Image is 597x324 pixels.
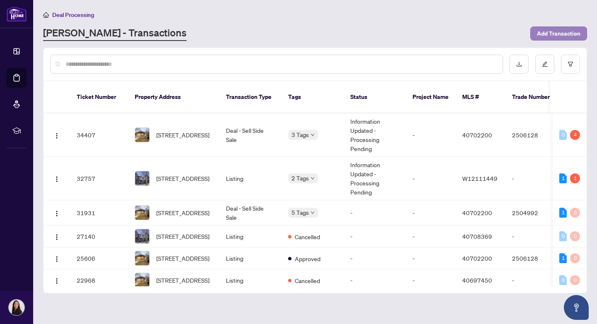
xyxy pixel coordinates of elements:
[295,232,320,241] span: Cancelled
[50,128,63,142] button: Logo
[505,81,563,113] th: Trade Number
[344,81,406,113] th: Status
[156,174,209,183] span: [STREET_ADDRESS]
[50,206,63,219] button: Logo
[70,247,128,269] td: 25606
[462,175,498,182] span: W12111449
[406,247,456,269] td: -
[156,254,209,263] span: [STREET_ADDRESS]
[156,130,209,139] span: [STREET_ADDRESS]
[135,128,149,142] img: thumbnail-img
[559,231,567,241] div: 0
[219,81,282,113] th: Transaction Type
[537,27,580,40] span: Add Transaction
[570,130,580,140] div: 4
[135,273,149,287] img: thumbnail-img
[311,211,315,215] span: down
[53,278,60,284] img: Logo
[50,274,63,287] button: Logo
[406,226,456,247] td: -
[505,157,563,200] td: -
[135,229,149,243] img: thumbnail-img
[53,176,60,182] img: Logo
[43,12,49,18] span: home
[53,256,60,262] img: Logo
[219,269,282,291] td: Listing
[530,26,587,41] button: Add Transaction
[516,61,522,67] span: download
[291,208,309,217] span: 5 Tags
[70,200,128,226] td: 31931
[570,173,580,183] div: 1
[135,251,149,265] img: thumbnail-img
[70,269,128,291] td: 22968
[219,157,282,200] td: Listing
[70,113,128,157] td: 34407
[135,171,149,185] img: thumbnail-img
[43,26,187,41] a: [PERSON_NAME] - Transactions
[156,232,209,241] span: [STREET_ADDRESS]
[505,113,563,157] td: 2506128
[542,61,548,67] span: edit
[70,81,128,113] th: Ticket Number
[156,276,209,285] span: [STREET_ADDRESS]
[7,6,27,22] img: logo
[561,55,580,74] button: filter
[462,209,492,216] span: 40702200
[295,276,320,285] span: Cancelled
[568,61,573,67] span: filter
[219,200,282,226] td: Deal - Sell Side Sale
[462,233,492,240] span: 40708369
[510,55,529,74] button: download
[344,113,406,157] td: Information Updated - Processing Pending
[50,172,63,185] button: Logo
[559,253,567,263] div: 1
[311,133,315,137] span: down
[505,200,563,226] td: 2504992
[9,300,24,315] img: Profile Icon
[406,269,456,291] td: -
[50,230,63,243] button: Logo
[456,81,505,113] th: MLS #
[406,200,456,226] td: -
[535,55,554,74] button: edit
[70,157,128,200] td: 32757
[462,131,492,139] span: 40702200
[559,208,567,218] div: 1
[559,275,567,285] div: 0
[570,253,580,263] div: 0
[570,231,580,241] div: 0
[344,200,406,226] td: -
[282,81,344,113] th: Tags
[559,130,567,140] div: 0
[406,157,456,200] td: -
[53,234,60,240] img: Logo
[344,269,406,291] td: -
[295,254,320,263] span: Approved
[291,173,309,183] span: 2 Tags
[291,130,309,139] span: 3 Tags
[50,252,63,265] button: Logo
[559,173,567,183] div: 1
[462,254,492,262] span: 40702200
[156,208,209,217] span: [STREET_ADDRESS]
[406,113,456,157] td: -
[53,210,60,217] img: Logo
[135,206,149,220] img: thumbnail-img
[570,208,580,218] div: 0
[462,276,492,284] span: 40697450
[570,275,580,285] div: 0
[219,113,282,157] td: Deal - Sell Side Sale
[219,226,282,247] td: Listing
[564,295,589,320] button: Open asap
[70,226,128,247] td: 27140
[505,269,563,291] td: -
[505,226,563,247] td: -
[344,157,406,200] td: Information Updated - Processing Pending
[406,81,456,113] th: Project Name
[128,81,219,113] th: Property Address
[311,176,315,180] span: down
[505,247,563,269] td: 2506128
[219,247,282,269] td: Listing
[344,226,406,247] td: -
